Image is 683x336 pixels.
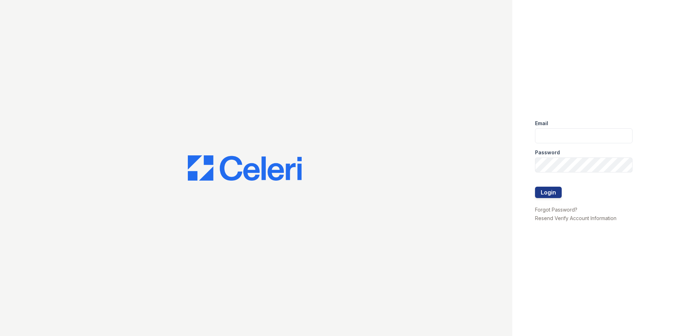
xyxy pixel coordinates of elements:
[535,187,562,198] button: Login
[535,207,577,213] a: Forgot Password?
[535,120,548,127] label: Email
[535,215,616,221] a: Resend Verify Account Information
[188,155,302,181] img: CE_Logo_Blue-a8612792a0a2168367f1c8372b55b34899dd931a85d93a1a3d3e32e68fde9ad4.png
[535,149,560,156] label: Password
